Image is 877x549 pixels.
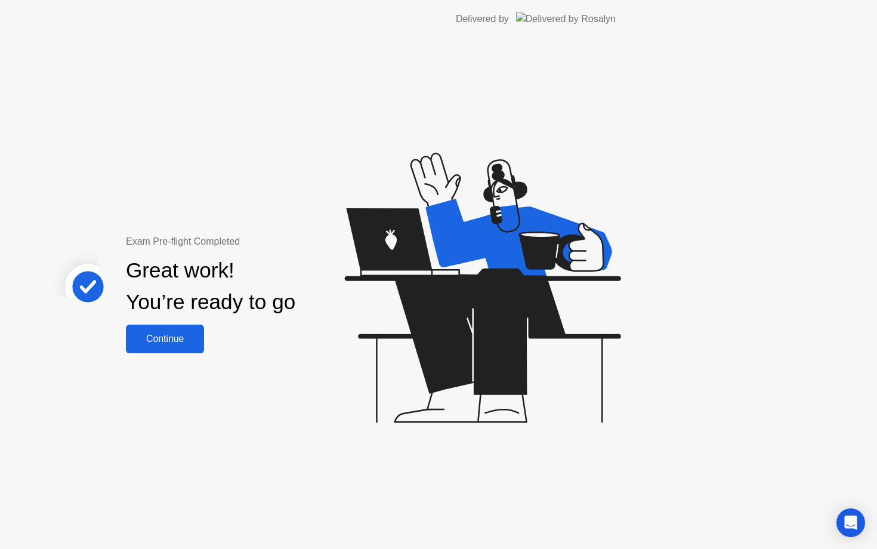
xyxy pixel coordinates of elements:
[126,325,204,353] button: Continue
[836,508,865,537] div: Open Intercom Messenger
[516,12,616,26] img: Delivered by Rosalyn
[126,255,295,318] div: Great work! You’re ready to go
[456,12,509,26] div: Delivered by
[129,334,200,344] div: Continue
[126,235,372,249] div: Exam Pre-flight Completed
